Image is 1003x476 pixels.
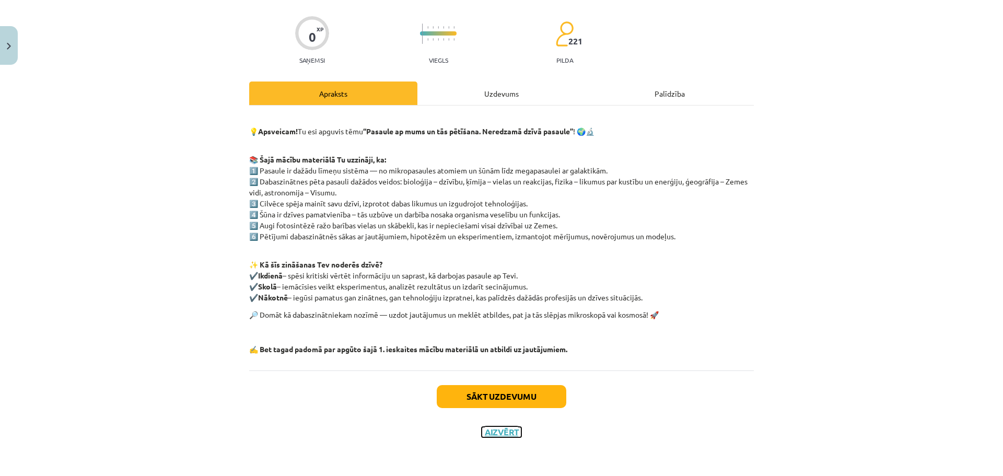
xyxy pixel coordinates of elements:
img: icon-long-line-d9ea69661e0d244f92f715978eff75569469978d946b2353a9bb055b3ed8787d.svg [422,24,423,44]
p: ✔️ – spēsi kritiski vērtēt informāciju un saprast, kā darbojas pasaule ap Tevi. ✔️ – iemācīsies v... [249,248,754,303]
p: Viegls [429,56,448,64]
p: 1️⃣ Pasaule ir dažādu līmeņu sistēma — no mikropasaules atomiem un šūnām līdz megapasaulei ar gal... [249,154,754,242]
span: XP [317,26,323,32]
img: icon-short-line-57e1e144782c952c97e751825c79c345078a6d821885a25fce030b3d8c18986b.svg [453,38,454,41]
div: Apraksts [249,82,417,105]
img: icon-short-line-57e1e144782c952c97e751825c79c345078a6d821885a25fce030b3d8c18986b.svg [433,38,434,41]
p: Saņemsi [295,56,329,64]
strong: ✍️ Bet tagad padomā par apgūto šajā 1. ieskaites mācību materiālā un atbildi uz jautājumiem. [249,344,567,354]
p: 🔎 Domāt kā dabaszinātniekam nozīmē — uzdot jautājumus un meklēt atbildes, pat ja tās slēpjas mikr... [249,309,754,320]
p: 💡 Tu esi apguvis tēmu ! 🌍🔬 [249,115,754,148]
img: icon-short-line-57e1e144782c952c97e751825c79c345078a6d821885a25fce030b3d8c18986b.svg [438,38,439,41]
img: icon-short-line-57e1e144782c952c97e751825c79c345078a6d821885a25fce030b3d8c18986b.svg [438,26,439,29]
strong: Ikdienā [258,271,283,280]
img: icon-short-line-57e1e144782c952c97e751825c79c345078a6d821885a25fce030b3d8c18986b.svg [443,38,444,41]
strong: Nākotnē [258,293,288,302]
img: students-c634bb4e5e11cddfef0936a35e636f08e4e9abd3cc4e673bd6f9a4125e45ecb1.svg [555,21,574,47]
p: pilda [556,56,573,64]
strong: Skolā [258,282,277,291]
img: icon-short-line-57e1e144782c952c97e751825c79c345078a6d821885a25fce030b3d8c18986b.svg [453,26,454,29]
button: Aizvērt [482,427,521,437]
div: Palīdzība [586,82,754,105]
img: icon-short-line-57e1e144782c952c97e751825c79c345078a6d821885a25fce030b3d8c18986b.svg [427,26,428,29]
div: 0 [309,30,316,44]
img: icon-close-lesson-0947bae3869378f0d4975bcd49f059093ad1ed9edebbc8119c70593378902aed.svg [7,43,11,50]
button: Sākt uzdevumu [437,385,566,408]
img: icon-short-line-57e1e144782c952c97e751825c79c345078a6d821885a25fce030b3d8c18986b.svg [448,38,449,41]
strong: ✨ Kā šīs zināšanas Tev noderēs dzīvē? [249,260,382,269]
img: icon-short-line-57e1e144782c952c97e751825c79c345078a6d821885a25fce030b3d8c18986b.svg [448,26,449,29]
img: icon-short-line-57e1e144782c952c97e751825c79c345078a6d821885a25fce030b3d8c18986b.svg [433,26,434,29]
strong: 📚 Šajā mācību materiālā Tu uzzināji, ka: [249,155,386,164]
span: 221 [568,37,582,46]
img: icon-short-line-57e1e144782c952c97e751825c79c345078a6d821885a25fce030b3d8c18986b.svg [443,26,444,29]
img: icon-short-line-57e1e144782c952c97e751825c79c345078a6d821885a25fce030b3d8c18986b.svg [427,38,428,41]
div: Uzdevums [417,82,586,105]
strong: “Pasaule ap mums un tās pētīšana. Neredzamā dzīvā pasaule” [363,126,573,136]
strong: Apsveicam! [258,126,298,136]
